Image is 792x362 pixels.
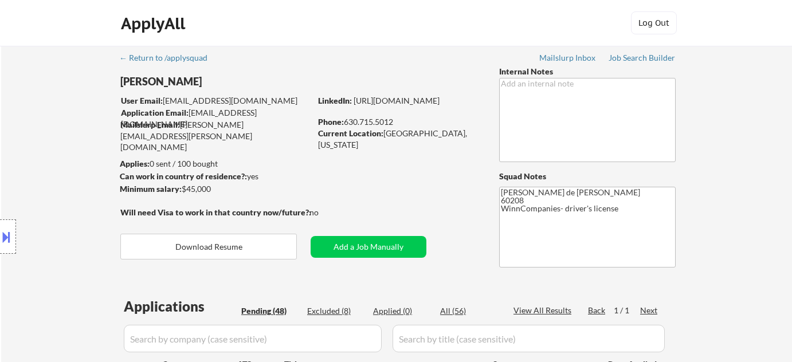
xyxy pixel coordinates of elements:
[318,117,344,127] strong: Phone:
[119,54,218,62] div: ← Return to /applysquad
[120,119,311,153] div: [PERSON_NAME][EMAIL_ADDRESS][PERSON_NAME][DOMAIN_NAME]
[539,54,597,62] div: Mailslurp Inbox
[121,107,311,129] div: [EMAIL_ADDRESS][DOMAIN_NAME]
[307,305,364,317] div: Excluded (8)
[121,14,189,33] div: ApplyAll
[119,53,218,65] a: ← Return to /applysquad
[120,171,307,182] div: yes
[120,158,311,170] div: 0 sent / 100 bought
[120,207,311,217] strong: Will need Visa to work in that country now/future?:
[241,305,299,317] div: Pending (48)
[609,53,676,65] a: Job Search Builder
[311,236,426,258] button: Add a Job Manually
[614,305,640,316] div: 1 / 1
[120,234,297,259] button: Download Resume
[121,95,311,107] div: [EMAIL_ADDRESS][DOMAIN_NAME]
[609,54,676,62] div: Job Search Builder
[588,305,606,316] div: Back
[631,11,677,34] button: Log Out
[440,305,497,317] div: All (56)
[120,183,311,195] div: $45,000
[393,325,665,352] input: Search by title (case sensitive)
[539,53,597,65] a: Mailslurp Inbox
[318,128,480,150] div: [GEOGRAPHIC_DATA], [US_STATE]
[124,325,382,352] input: Search by company (case sensitive)
[318,128,383,138] strong: Current Location:
[373,305,430,317] div: Applied (0)
[499,171,676,182] div: Squad Notes
[499,66,676,77] div: Internal Notes
[318,116,480,128] div: 630.715.5012
[640,305,658,316] div: Next
[318,96,352,105] strong: LinkedIn:
[354,96,440,105] a: [URL][DOMAIN_NAME]
[120,74,356,89] div: [PERSON_NAME]
[309,207,342,218] div: no
[513,305,575,316] div: View All Results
